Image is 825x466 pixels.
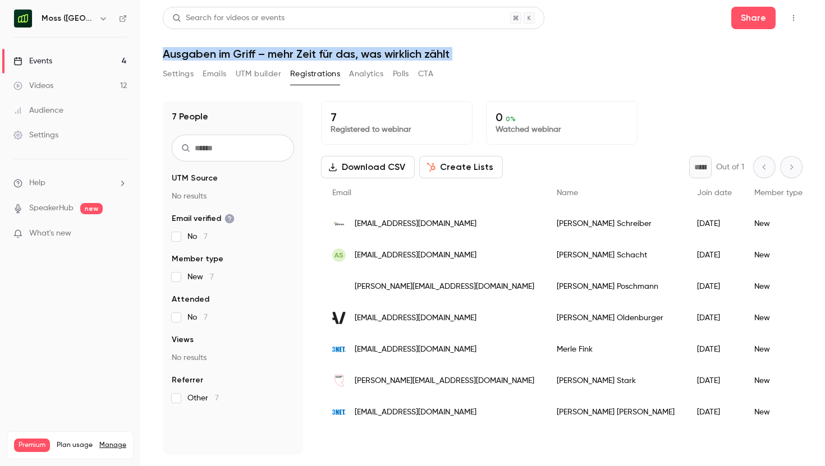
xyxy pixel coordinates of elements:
span: [EMAIL_ADDRESS][DOMAIN_NAME] [355,312,476,324]
div: [DATE] [686,271,743,302]
div: New [743,334,814,365]
span: Attended [172,294,209,305]
h1: 7 People [172,110,208,123]
span: Other [187,393,219,404]
div: [DATE] [686,208,743,239]
span: Join date [697,189,732,197]
span: Email [332,189,351,197]
div: [PERSON_NAME] Oldenburger [546,302,686,334]
div: New [743,208,814,239]
span: [EMAIL_ADDRESS][DOMAIN_NAME] [355,250,476,261]
button: Polls [393,65,409,83]
span: Referrer [172,375,203,386]
span: Plan usage [57,441,93,450]
span: new [80,203,103,214]
h1: Ausgaben im Griff – mehr Zeit für das, was wirklich zählt [163,47,803,61]
button: Download CSV [321,156,415,178]
h6: Moss ([GEOGRAPHIC_DATA]) [42,13,94,24]
div: New [743,396,814,428]
span: [EMAIL_ADDRESS][DOMAIN_NAME] [355,407,476,418]
a: SpeakerHub [29,202,74,214]
span: No [187,231,208,242]
span: UTM Source [172,173,218,184]
button: UTM builder [236,65,281,83]
span: Help [29,177,45,189]
img: 3net.de [332,405,346,419]
span: Email verified [172,213,235,224]
button: Analytics [349,65,384,83]
div: [PERSON_NAME] Stark [546,365,686,396]
button: Settings [163,65,194,83]
div: [PERSON_NAME] Schacht [546,239,686,271]
button: Registrations [290,65,340,83]
section: facet-groups [172,173,294,404]
span: 7 [210,273,214,281]
span: [PERSON_NAME][EMAIL_ADDRESS][DOMAIN_NAME] [355,375,534,387]
p: Registered to webinar [331,124,463,135]
div: New [743,271,814,302]
div: [PERSON_NAME] [PERSON_NAME] [546,396,686,428]
div: Search for videos or events [172,12,285,24]
span: New [187,271,214,283]
p: No results [172,191,294,202]
div: Videos [13,80,53,91]
div: New [743,365,814,396]
div: [DATE] [686,334,743,365]
div: Events [13,56,52,67]
p: 0 [496,110,628,124]
span: Member type [754,189,803,197]
div: [PERSON_NAME] Schreiber [546,208,686,239]
span: Premium [14,439,50,452]
span: 0 % [506,115,516,123]
span: 7 [215,394,219,402]
div: Settings [13,130,58,141]
a: Manage [99,441,126,450]
div: [PERSON_NAME] Poschmann [546,271,686,302]
div: New [743,302,814,334]
span: [PERSON_NAME][EMAIL_ADDRESS][DOMAIN_NAME] [355,281,534,293]
div: [DATE] [686,302,743,334]
li: help-dropdown-opener [13,177,127,189]
button: Create Lists [419,156,503,178]
p: No results [172,352,294,363]
button: Share [731,7,776,29]
span: 7 [204,313,208,321]
div: Audience [13,105,63,116]
div: [DATE] [686,365,743,396]
div: [DATE] [686,396,743,428]
button: Emails [203,65,226,83]
p: Out of 1 [716,162,744,173]
span: [EMAIL_ADDRESS][DOMAIN_NAME] [355,218,476,230]
span: Member type [172,253,223,265]
span: 7 [204,233,208,241]
p: Watched webinar [496,124,628,135]
span: AS [334,250,343,260]
span: No [187,312,208,323]
img: nbs-partners.de [332,217,346,230]
img: 3net.de [332,343,346,356]
div: New [743,239,814,271]
span: Name [557,189,578,197]
span: [EMAIL_ADDRESS][DOMAIN_NAME] [355,344,476,356]
div: [DATE] [686,239,743,271]
img: greier.group [332,280,346,293]
img: altonaer-theater.de [332,374,346,387]
img: afrikaverein.de [332,311,346,325]
p: 7 [331,110,463,124]
div: Merle Fink [546,334,686,365]
iframe: Noticeable Trigger [113,229,127,239]
button: CTA [418,65,433,83]
img: Moss (DE) [14,10,32,27]
span: What's new [29,228,71,239]
span: Views [172,334,194,345]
